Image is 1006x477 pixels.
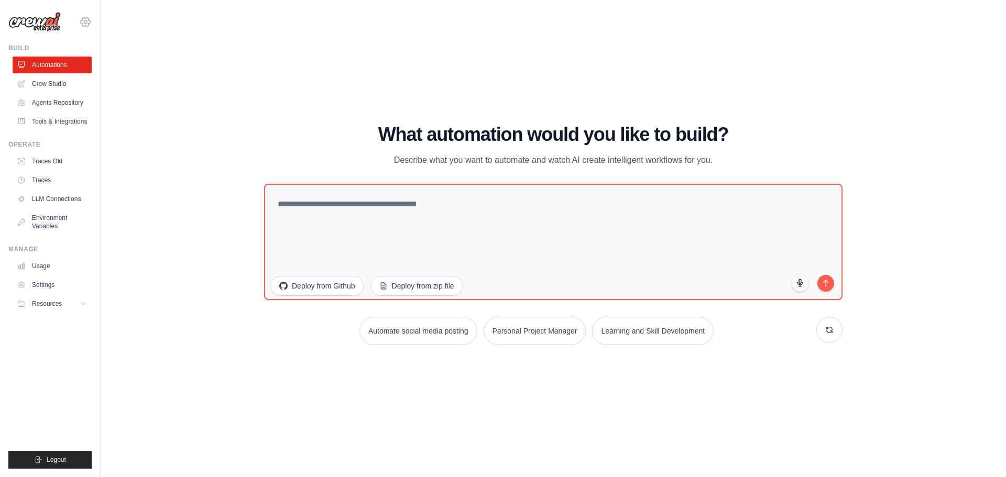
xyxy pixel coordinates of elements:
span: Logout [47,456,66,464]
a: LLM Connections [13,191,92,207]
img: Logo [8,12,61,32]
a: Agents Repository [13,94,92,111]
a: Traces Old [13,153,92,170]
button: Learning and Skill Development [592,317,714,345]
button: Logout [8,451,92,469]
button: Deploy from Github [270,276,364,296]
button: Personal Project Manager [484,317,586,345]
button: Resources [13,295,92,312]
h1: What automation would you like to build? [264,124,843,145]
a: Crew Studio [13,75,92,92]
div: Manage [8,245,92,253]
div: Operate [8,140,92,149]
a: Settings [13,276,92,293]
div: Build [8,44,92,52]
button: Deploy from zip file [370,276,463,296]
a: Traces [13,172,92,188]
span: Resources [32,299,62,308]
a: Usage [13,258,92,274]
iframe: Chat Widget [954,427,1006,477]
button: Automate social media posting [359,317,477,345]
a: Tools & Integrations [13,113,92,130]
a: Environment Variables [13,209,92,235]
a: Automations [13,57,92,73]
p: Describe what you want to automate and watch AI create intelligent workflows for you. [377,153,729,167]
